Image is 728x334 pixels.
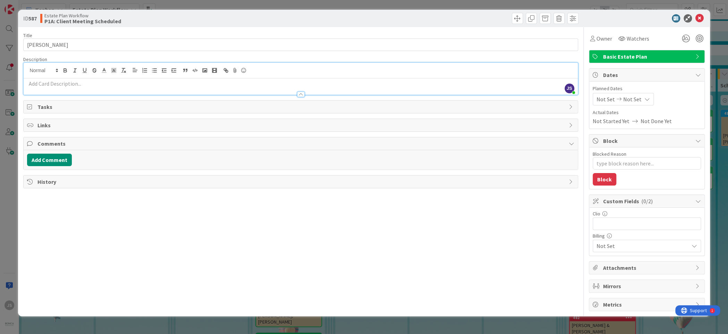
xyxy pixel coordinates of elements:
span: Custom Fields [603,197,692,205]
span: Mirrors [603,282,692,290]
span: Comments [37,139,565,148]
b: P1A: Client Meeting Scheduled [44,18,121,24]
span: History [37,178,565,186]
span: Planned Dates [593,85,701,92]
input: type card name here... [23,38,578,51]
span: Links [37,121,565,129]
button: Add Comment [27,154,72,166]
div: Billing [593,233,701,238]
span: Watchers [627,34,649,43]
span: Not Set [596,95,615,103]
b: 587 [28,15,37,22]
span: Metrics [603,300,692,309]
span: Not Done Yet [641,117,672,125]
span: Description [23,56,47,62]
span: Dates [603,71,692,79]
span: Attachments [603,264,692,272]
label: Blocked Reason [593,151,626,157]
span: Not Started Yet [593,117,629,125]
span: Block [603,137,692,145]
span: Not Set [623,95,642,103]
span: Owner [596,34,612,43]
div: Clio [593,211,701,216]
span: Actual Dates [593,109,701,116]
button: Block [593,173,616,186]
span: JS [565,84,574,93]
span: Basic Estate Plan [603,52,692,61]
span: Estate Plan Workflow [44,13,121,18]
span: Support [15,1,32,9]
span: Tasks [37,103,565,111]
span: ID [23,14,37,23]
span: ( 0/2 ) [641,198,653,205]
label: Title [23,32,32,38]
span: Not Set [596,242,689,250]
div: 1 [36,3,38,8]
